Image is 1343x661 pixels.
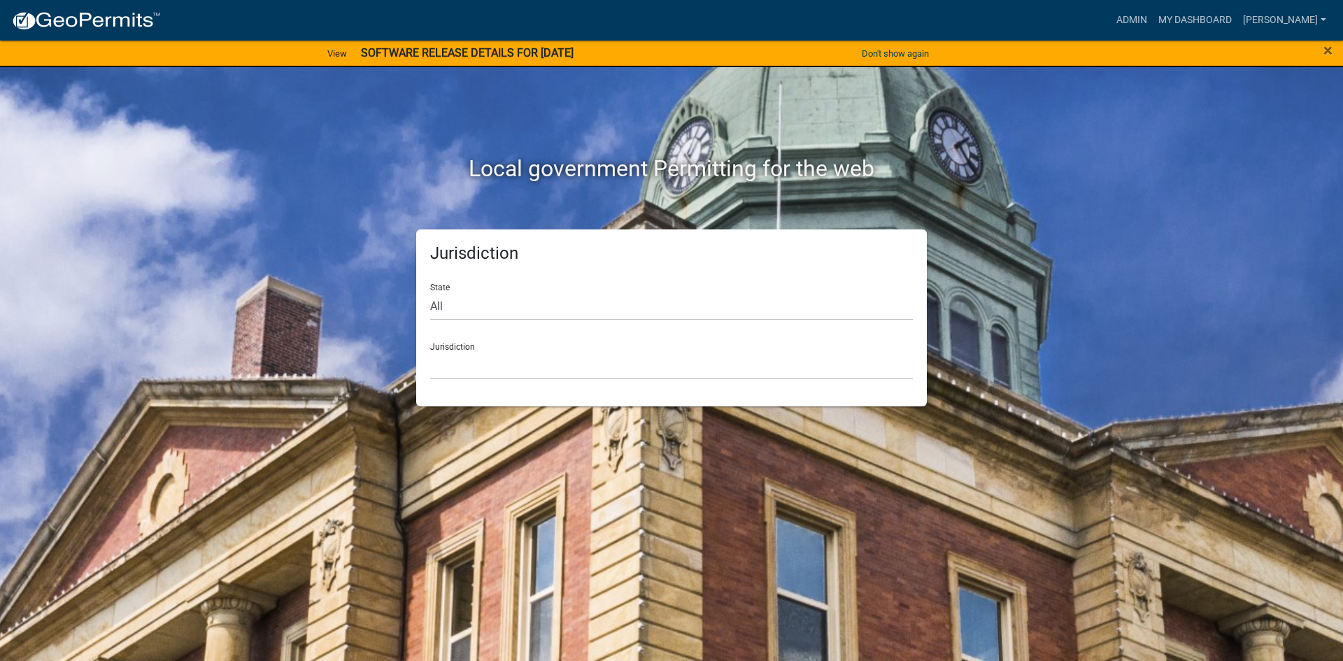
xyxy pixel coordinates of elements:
[283,155,1060,182] h2: Local government Permitting for the web
[1323,42,1333,59] button: Close
[1323,41,1333,60] span: ×
[1237,7,1332,34] a: [PERSON_NAME]
[1111,7,1153,34] a: Admin
[322,42,353,65] a: View
[430,243,913,264] h5: Jurisdiction
[1153,7,1237,34] a: My Dashboard
[361,46,574,59] strong: SOFTWARE RELEASE DETAILS FOR [DATE]
[856,42,935,65] button: Don't show again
